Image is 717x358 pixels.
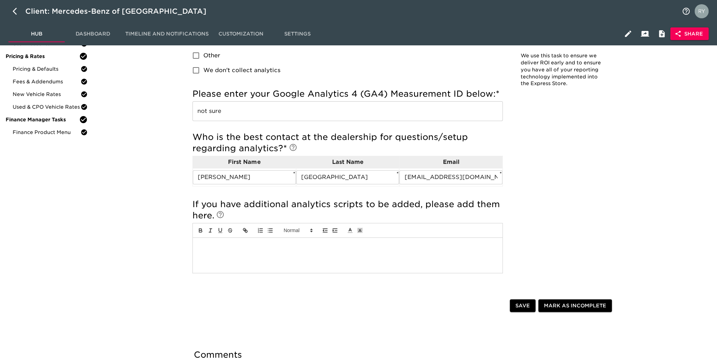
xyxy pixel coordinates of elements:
div: Client: Mercedes-Benz of [GEOGRAPHIC_DATA] [25,6,216,17]
p: We use this task to ensure we deliver ROI early and to ensure you have all of your reporting tech... [521,52,605,87]
h5: If you have additional analytics scripts to be added, please add them here. [192,199,503,221]
span: Share [676,30,703,38]
span: Finance Manager Tasks [6,116,79,123]
button: Mark as Incomplete [538,299,612,312]
span: Fees & Addendums [13,78,81,85]
span: Save [515,301,530,310]
button: Client View [636,25,653,42]
button: Internal Notes and Comments [653,25,670,42]
span: Mark as Incomplete [544,301,606,310]
span: Dashboard [69,30,117,38]
h5: Who is the best contact at the dealership for questions/setup regarding analytics? [192,132,503,154]
button: Share [670,27,709,40]
span: Settings [273,30,321,38]
span: We don't collect analytics [203,66,280,75]
p: First Name [193,158,296,166]
p: Last Name [296,158,399,166]
span: Other [203,51,220,60]
span: New Vehicle Rates [13,91,81,98]
button: Save [510,299,535,312]
span: Customization [217,30,265,38]
span: Hub [13,30,61,38]
span: Timeline and Notifications [125,30,209,38]
input: Example: G-1234567890 [192,101,503,121]
span: Finance Product Menu [13,129,81,136]
h5: Please enter your Google Analytics 4 (GA4) Measurement ID below: [192,88,503,100]
span: Used & CPO Vehicle Rates [13,103,81,110]
button: notifications [678,3,694,20]
button: Edit Hub [620,25,636,42]
span: Pricing & Rates [6,53,79,60]
p: Email [399,158,502,166]
span: Pricing & Defaults [13,65,81,72]
img: Profile [694,4,709,18]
